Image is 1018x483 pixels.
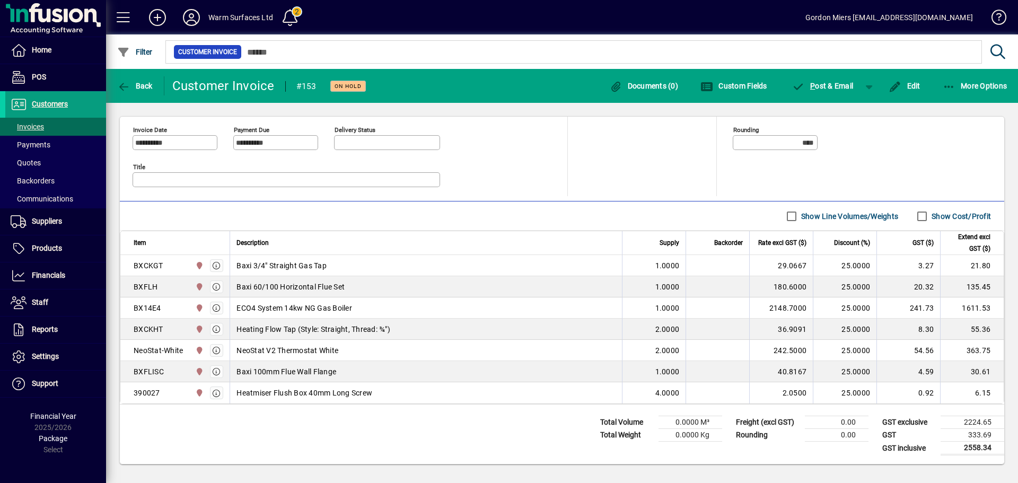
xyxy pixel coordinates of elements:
[805,9,973,26] div: Gordon Miers [EMAIL_ADDRESS][DOMAIN_NAME]
[192,323,205,335] span: Pukekohe
[134,366,164,377] div: BXFLISC
[234,126,269,134] mat-label: Payment due
[32,298,48,306] span: Staff
[5,371,106,397] a: Support
[32,244,62,252] span: Products
[5,64,106,91] a: POS
[335,83,362,90] span: On hold
[659,416,722,429] td: 0.0000 M³
[106,76,164,95] app-page-header-button: Back
[141,8,174,27] button: Add
[115,42,155,62] button: Filter
[940,340,1004,361] td: 363.75
[32,325,58,333] span: Reports
[5,172,106,190] a: Backorders
[700,82,767,90] span: Custom Fields
[32,46,51,54] span: Home
[940,319,1004,340] td: 55.36
[756,282,806,292] div: 180.6000
[595,416,659,429] td: Total Volume
[236,366,336,377] span: Baxi 100mm Flue Wall Flange
[5,136,106,154] a: Payments
[5,317,106,343] a: Reports
[192,281,205,293] span: Pukekohe
[133,126,167,134] mat-label: Invoice date
[134,260,163,271] div: BXCKGT
[5,154,106,172] a: Quotes
[115,76,155,95] button: Back
[813,340,876,361] td: 25.0000
[236,324,390,335] span: Heating Flow Tap (Style: Straight, Thread: ¾")
[813,382,876,403] td: 25.0000
[134,303,161,313] div: BX14E4
[813,276,876,297] td: 25.0000
[172,77,275,94] div: Customer Invoice
[940,255,1004,276] td: 21.80
[134,345,183,356] div: NeoStat-White
[912,237,934,249] span: GST ($)
[208,9,273,26] div: Warm Surfaces Ltd
[813,297,876,319] td: 25.0000
[11,195,73,203] span: Communications
[134,237,146,249] span: Item
[11,177,55,185] span: Backorders
[813,319,876,340] td: 25.0000
[940,361,1004,382] td: 30.61
[756,366,806,377] div: 40.8167
[32,217,62,225] span: Suppliers
[595,429,659,442] td: Total Weight
[810,82,815,90] span: P
[236,388,372,398] span: Heatmiser Flush Box 40mm Long Screw
[758,237,806,249] span: Rate excl GST ($)
[5,262,106,289] a: Financials
[756,324,806,335] div: 36.9091
[943,82,1007,90] span: More Options
[5,190,106,208] a: Communications
[236,260,327,271] span: Baxi 3/4" Straight Gas Tap
[32,271,65,279] span: Financials
[876,319,940,340] td: 8.30
[39,434,67,443] span: Package
[799,211,898,222] label: Show Line Volumes/Weights
[733,126,759,134] mat-label: Rounding
[30,412,76,420] span: Financial Year
[133,163,145,171] mat-label: Title
[117,48,153,56] span: Filter
[11,140,50,149] span: Payments
[756,303,806,313] div: 2148.7000
[236,345,338,356] span: NeoStat V2 Thermostat White
[11,159,41,167] span: Quotes
[940,76,1010,95] button: More Options
[296,78,317,95] div: #153
[731,416,805,429] td: Freight (excl GST)
[5,344,106,370] a: Settings
[11,122,44,131] span: Invoices
[117,82,153,90] span: Back
[335,126,375,134] mat-label: Delivery status
[192,387,205,399] span: Pukekohe
[876,297,940,319] td: 241.73
[731,429,805,442] td: Rounding
[876,276,940,297] td: 20.32
[876,340,940,361] td: 54.56
[941,416,1004,429] td: 2224.65
[805,429,868,442] td: 0.00
[756,345,806,356] div: 242.5000
[940,297,1004,319] td: 1611.53
[32,379,58,388] span: Support
[941,442,1004,455] td: 2558.34
[756,260,806,271] div: 29.0667
[877,442,941,455] td: GST inclusive
[192,366,205,377] span: Pukekohe
[876,382,940,403] td: 0.92
[192,260,205,271] span: Pukekohe
[698,76,770,95] button: Custom Fields
[236,237,269,249] span: Description
[805,416,868,429] td: 0.00
[941,429,1004,442] td: 333.69
[192,302,205,314] span: Pukekohe
[655,388,680,398] span: 4.0000
[134,282,157,292] div: BXFLH
[5,289,106,316] a: Staff
[32,352,59,361] span: Settings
